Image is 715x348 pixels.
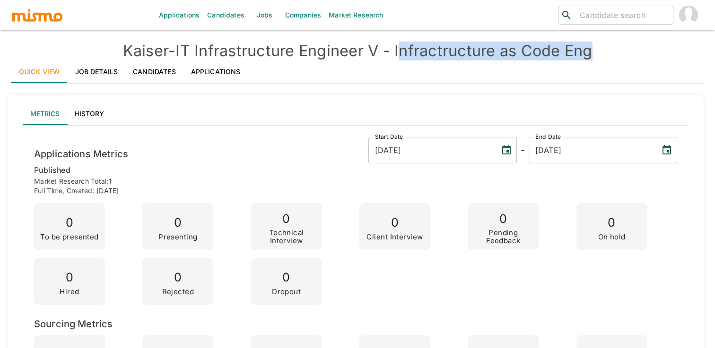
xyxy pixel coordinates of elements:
[11,8,63,22] img: logo
[11,42,704,60] h4: Kaiser - IT Infrastructure Engineer V - Infractructure as Code Eng
[535,133,561,141] label: End Date
[34,316,677,331] h6: Sourcing Metrics
[598,233,626,241] p: On hold
[497,141,516,160] button: Choose date, selected date is Sep 8, 2025
[162,288,194,296] p: Rejected
[68,60,126,83] a: Job Details
[23,102,67,125] button: Metrics
[471,209,535,229] p: 0
[183,60,248,83] a: Applications
[158,233,197,241] p: Presenting
[34,163,677,177] p: published
[366,212,423,233] p: 0
[576,8,669,22] input: Candidate search
[679,6,698,25] img: Gabriel Hernandez
[366,233,423,241] p: Client Interview
[529,137,654,163] input: MM/DD/YYYY
[272,267,301,288] p: 0
[598,212,626,233] p: 0
[23,102,689,125] div: lab API tabs example
[255,209,318,229] p: 0
[11,60,68,83] a: Quick View
[34,146,128,161] h6: Applications Metrics
[657,141,676,160] button: Choose date, selected date is Sep 24, 2025
[368,137,493,163] input: MM/DD/YYYY
[67,102,112,125] button: History
[162,267,194,288] p: 0
[375,133,403,141] label: Start Date
[34,186,677,195] p: Full time , Created: [DATE]
[255,229,318,245] p: Technical Interview
[40,212,99,233] p: 0
[40,233,99,241] p: To be presented
[471,229,535,245] p: Pending Feedback
[158,212,197,233] p: 0
[272,288,301,296] p: Dropout
[34,177,677,186] p: Market Research Total: 1
[60,267,79,288] p: 0
[60,288,79,296] p: Hired
[125,60,183,83] a: Candidates
[521,143,525,158] h6: -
